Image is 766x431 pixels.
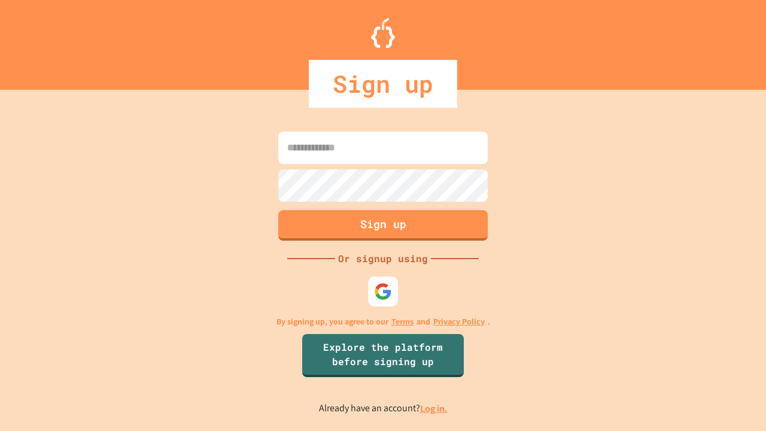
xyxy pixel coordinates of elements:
[278,210,488,241] button: Sign up
[433,315,485,328] a: Privacy Policy
[309,60,457,108] div: Sign up
[420,402,448,415] a: Log in.
[302,334,464,377] a: Explore the platform before signing up
[391,315,414,328] a: Terms
[276,315,490,328] p: By signing up, you agree to our and .
[371,18,395,48] img: Logo.svg
[374,283,392,301] img: google-icon.svg
[319,401,448,416] p: Already have an account?
[335,251,431,266] div: Or signup using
